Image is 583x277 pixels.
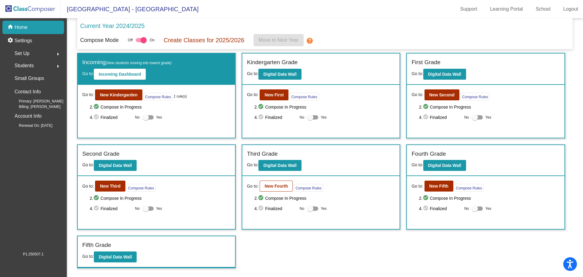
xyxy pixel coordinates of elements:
[419,205,461,212] span: 4. Finalized
[99,163,132,168] b: Digital Data Wall
[411,58,440,67] label: First Grade
[455,184,483,192] button: Compose Rules
[423,160,466,171] button: Digital Data Wall
[80,21,145,30] p: Current Year 2024/2025
[263,72,296,77] b: Digital Data Wall
[82,92,94,98] span: Go to:
[99,72,141,77] b: Incoming Dashboard
[95,181,125,192] button: New Third
[306,37,313,44] mat-icon: help
[254,205,297,212] span: 4. Finalized
[90,195,230,202] span: 2. Compose In Progress
[93,195,101,202] mat-icon: check_circle
[61,4,199,14] span: [GEOGRAPHIC_DATA] - [GEOGRAPHIC_DATA]
[94,160,137,171] button: Digital Data Wall
[100,92,138,97] b: New Kindergarden
[93,205,101,212] mat-icon: check_circle
[264,92,284,97] b: New First
[258,195,265,202] mat-icon: check_circle
[558,4,583,14] a: Logout
[455,4,482,14] a: Support
[411,150,446,158] label: Fourth Grade
[54,63,62,70] mat-icon: arrow_right
[263,163,296,168] b: Digital Data Wall
[419,195,560,202] span: 2. Compose In Progress
[461,93,489,100] button: Compose Rules
[423,195,430,202] mat-icon: check_circle
[82,254,94,259] span: Go to:
[90,103,230,111] span: 2. Compose In Progress
[150,37,155,43] span: On
[254,195,395,202] span: 2. Compose In Progress
[258,69,301,80] button: Digital Data Wall
[531,4,555,14] a: School
[82,71,94,76] span: Go to:
[99,254,132,259] b: Digital Data Wall
[260,181,293,192] button: New Fourth
[135,206,140,211] span: No
[15,49,29,58] span: Set Up
[264,184,288,189] b: New Fourth
[260,89,288,100] button: New First
[15,37,32,44] p: Settings
[15,112,42,120] p: Account Info
[106,61,172,65] span: (New students moving into lowest grade)
[258,103,265,111] mat-icon: check_circle
[15,74,44,83] p: Small Groups
[82,150,120,158] label: Second Grade
[419,103,560,111] span: 2. Compose In Progress
[254,34,304,46] button: Move to Next Year
[321,205,327,212] span: Yes
[9,99,63,104] span: Primary: [PERSON_NAME]
[247,150,278,158] label: Third Grade
[428,72,461,77] b: Digital Data Wall
[247,71,258,76] span: Go to:
[128,37,133,43] span: Off
[247,183,258,189] span: Go to:
[135,115,140,120] span: No
[15,88,41,96] p: Contact Info
[7,37,15,44] mat-icon: settings
[258,114,265,121] mat-icon: check_circle
[411,71,423,76] span: Go to:
[464,115,469,120] span: No
[423,205,430,212] mat-icon: check_circle
[428,163,461,168] b: Digital Data Wall
[429,92,455,97] b: New Second
[156,205,162,212] span: Yes
[174,94,187,99] i: 1 rule(s)
[411,162,423,167] span: Go to:
[485,4,528,14] a: Learning Portal
[94,251,137,262] button: Digital Data Wall
[9,104,60,109] span: Billing: [PERSON_NAME]
[254,114,297,121] span: 4. Finalized
[247,58,298,67] label: Kindergarten Grade
[94,69,146,80] button: Incoming Dashboard
[15,24,28,31] p: Home
[82,241,111,250] label: Fifth Grade
[82,58,172,67] label: Incoming
[300,115,304,120] span: No
[259,37,298,43] span: Move to Next Year
[485,114,491,121] span: Yes
[258,205,265,212] mat-icon: check_circle
[423,69,466,80] button: Digital Data Wall
[144,93,172,100] button: Compose Rules
[258,160,301,171] button: Digital Data Wall
[429,184,448,189] b: New Fifth
[93,103,101,111] mat-icon: check_circle
[294,184,323,192] button: Compose Rules
[164,36,244,45] p: Create Classes for 2025/2026
[9,123,52,128] span: Renewal On: [DATE]
[95,89,142,100] button: New Kindergarden
[254,103,395,111] span: 2. Compose In Progress
[321,114,327,121] span: Yes
[127,184,155,192] button: Compose Rules
[300,206,304,211] span: No
[411,183,423,189] span: Go to:
[464,206,469,211] span: No
[54,50,62,58] mat-icon: arrow_right
[90,114,132,121] span: 4. Finalized
[100,184,121,189] b: New Third
[290,93,319,100] button: Compose Rules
